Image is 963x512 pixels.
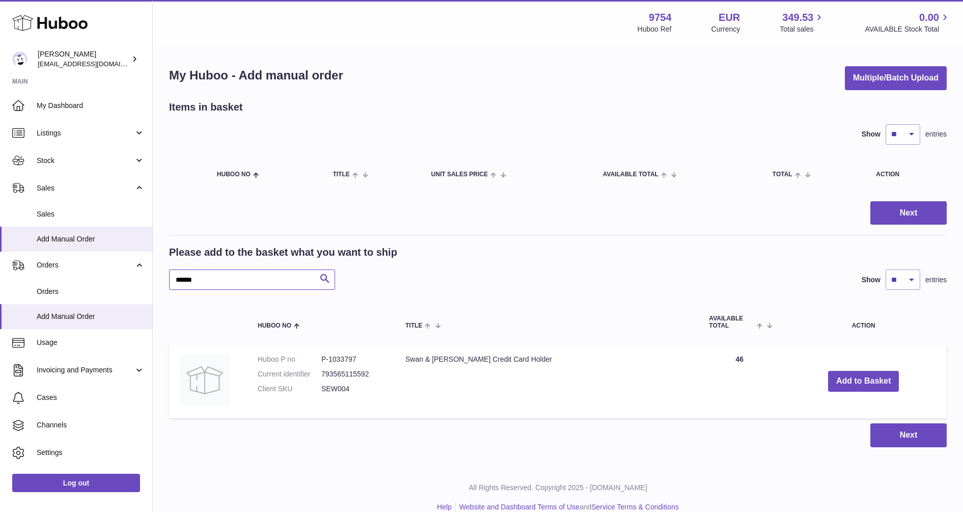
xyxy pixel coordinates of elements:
button: Next [870,201,947,225]
span: 0.00 [919,11,939,24]
div: Currency [711,24,740,34]
a: 349.53 Total sales [780,11,825,34]
span: Title [405,322,422,329]
span: AVAILABLE Total [709,315,754,329]
span: Huboo no [217,171,251,178]
td: Swan & [PERSON_NAME] Credit Card Holder [395,344,699,418]
dd: SEW004 [321,384,385,394]
dd: 793565115592 [321,369,385,379]
div: [PERSON_NAME] [38,49,129,69]
span: Title [333,171,349,178]
td: 46 [699,344,780,418]
span: Stock [37,156,134,166]
p: All Rights Reserved. Copyright 2025 - [DOMAIN_NAME] [161,483,955,493]
span: Sales [37,209,145,219]
span: Settings [37,448,145,457]
a: Log out [12,474,140,492]
dt: Client SKU [258,384,321,394]
div: Huboo Ref [638,24,672,34]
span: Usage [37,338,145,347]
button: Multiple/Batch Upload [845,66,947,90]
dt: Huboo P no [258,355,321,364]
span: Huboo no [258,322,291,329]
dd: P-1033797 [321,355,385,364]
span: Add Manual Order [37,312,145,321]
img: Swan & Edgar Luxury Credit Card Holder [179,355,230,406]
span: 349.53 [782,11,813,24]
span: Add Manual Order [37,234,145,244]
span: Orders [37,287,145,297]
span: AVAILABLE Stock Total [865,24,951,34]
h1: My Huboo - Add manual order [169,67,343,84]
span: AVAILABLE Total [603,171,658,178]
span: Unit Sales Price [431,171,488,178]
div: Action [876,171,937,178]
img: info@fieldsluxury.london [12,51,27,67]
span: entries [925,275,947,285]
span: Invoicing and Payments [37,365,134,375]
span: Sales [37,183,134,193]
span: Listings [37,128,134,138]
span: [EMAIL_ADDRESS][DOMAIN_NAME] [38,60,150,68]
span: entries [925,129,947,139]
button: Next [870,423,947,447]
a: Service Terms & Conditions [591,503,679,511]
span: Orders [37,260,134,270]
label: Show [862,275,881,285]
button: Add to Basket [828,371,899,392]
th: Action [780,305,947,339]
a: Website and Dashboard Terms of Use [459,503,580,511]
h2: Please add to the basket what you want to ship [169,246,397,259]
span: My Dashboard [37,101,145,111]
span: Total sales [780,24,825,34]
span: Channels [37,420,145,430]
label: Show [862,129,881,139]
h2: Items in basket [169,100,243,114]
a: 0.00 AVAILABLE Stock Total [865,11,951,34]
a: Help [437,503,452,511]
strong: EUR [719,11,740,24]
span: Cases [37,393,145,402]
dt: Current identifier [258,369,321,379]
strong: 9754 [649,11,672,24]
span: Total [773,171,792,178]
li: and [456,502,679,512]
